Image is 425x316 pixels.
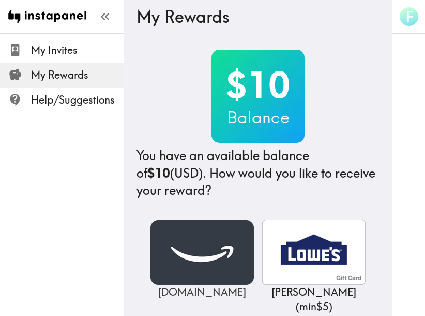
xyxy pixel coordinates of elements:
[262,220,366,285] img: Lowe's
[136,147,380,199] h4: You have an available balance of (USD) . How would you like to receive your reward?
[31,93,124,107] span: Help/Suggestions
[211,106,305,129] h3: Balance
[406,8,414,26] span: F
[150,220,254,299] a: Amazon.com[DOMAIN_NAME]
[399,6,419,27] button: F
[211,64,305,106] h2: $10
[31,43,124,58] span: My Invites
[150,220,254,285] img: Amazon.com
[136,7,371,26] h3: My Rewards
[262,285,366,314] p: [PERSON_NAME] ( min $5 )
[147,165,170,181] b: $10
[150,285,254,299] p: [DOMAIN_NAME]
[262,220,366,314] a: Lowe's[PERSON_NAME] (min$5)
[31,68,124,82] span: My Rewards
